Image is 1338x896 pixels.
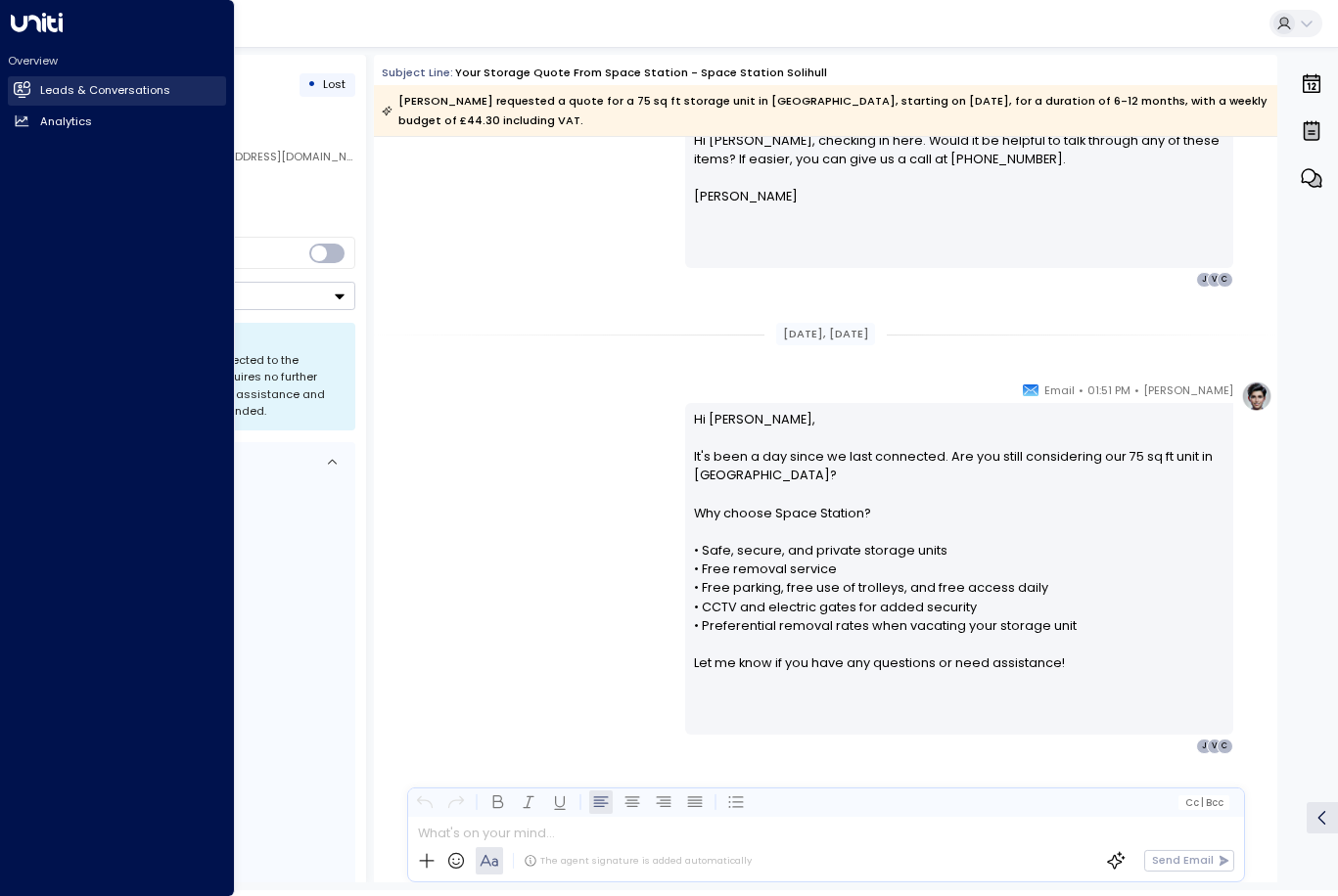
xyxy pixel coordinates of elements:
[1196,272,1212,288] div: J
[1207,272,1223,288] div: V
[1143,381,1233,400] span: [PERSON_NAME]
[1178,795,1229,810] button: Cc|Bcc
[1207,739,1223,754] div: V
[524,854,752,868] div: The agent signature is added automatically
[1217,739,1232,754] div: C
[40,113,92,130] h2: Analytics
[8,76,226,106] a: Leads & Conversations
[307,70,316,99] div: •
[40,82,170,99] h2: Leads & Conversations
[776,323,875,345] div: [DATE], [DATE]
[1184,797,1223,808] span: Cc Bcc
[323,76,346,92] span: Lost
[1087,381,1130,400] span: 01:51 PM
[412,790,436,814] button: Undo
[455,65,827,81] div: Your storage quote from Space Station - Space Station Solihull
[1196,739,1212,754] div: J
[1134,381,1139,400] span: •
[694,187,798,205] span: [PERSON_NAME]
[1079,381,1084,400] span: •
[1217,272,1232,288] div: C
[382,65,453,80] span: Subject Line:
[1044,381,1075,400] span: Email
[382,91,1268,130] div: [PERSON_NAME] requested a quote for a 75 sq ft storage unit in [GEOGRAPHIC_DATA], starting on [DA...
[1200,797,1203,808] span: |
[443,790,467,814] button: Redo
[8,53,226,68] h2: Overview
[694,131,1223,168] span: Hi [PERSON_NAME], checking in here. Would it be helpful to talk through any of these items? If ea...
[8,107,226,136] a: Analytics
[694,410,1223,729] p: Hi [PERSON_NAME], It's been a day since we last connected. Are you still considering our 75 sq ft...
[1241,381,1272,412] img: profile-logo.png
